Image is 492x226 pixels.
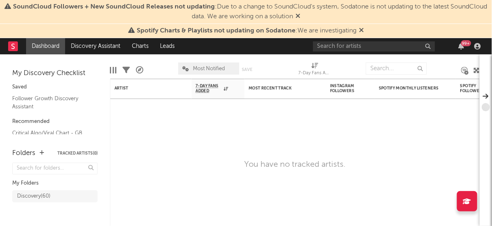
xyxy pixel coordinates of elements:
a: Critical Algo/Viral Chart - GB [12,129,90,138]
span: Dismiss [295,13,300,20]
span: Dismiss [359,28,364,34]
div: 7-Day Fans Added (7-Day Fans Added) [299,69,331,78]
span: : Due to a change to SoundCloud's system, Sodatone is not updating to the latest SoundCloud data.... [13,4,488,20]
div: 7-Day Fans Added (7-Day Fans Added) [299,58,331,82]
a: Discovery Assistant [65,38,126,54]
div: Edit Columns [110,58,116,82]
a: Dashboard [26,38,65,54]
div: Spotify Monthly Listeners [379,86,440,91]
a: Discovery(60) [12,190,98,202]
div: My Discovery Checklist [12,69,98,78]
button: Save [242,67,253,72]
span: Most Notified [193,66,225,71]
div: A&R Pipeline [136,58,143,82]
div: Discovery ( 60 ) [17,192,50,201]
button: Tracked Artists(0) [57,151,98,155]
div: Spotify Followers [460,84,489,93]
a: Leads [154,38,180,54]
input: Search for artists [313,41,435,52]
input: Search... [366,62,427,75]
div: My Folders [12,179,98,188]
span: 7-Day Fans Added [196,84,222,93]
span: SoundCloud Followers + New SoundCloud Releases not updating [13,4,215,10]
button: 99+ [459,43,464,50]
div: Folders [12,149,35,158]
div: Filters [122,58,130,82]
div: Saved [12,82,98,92]
div: Instagram Followers [330,84,359,93]
div: You have no tracked artists. [244,160,345,170]
div: 99 + [461,40,471,46]
a: Charts [126,38,154,54]
div: Recommended [12,117,98,127]
div: Most Recent Track [249,86,310,91]
input: Search for folders... [12,163,98,174]
div: Artist [114,86,175,91]
a: Follower Growth Discovery Assistant [12,94,90,111]
span: : We are investigating [137,28,356,34]
span: Spotify Charts & Playlists not updating on Sodatone [137,28,295,34]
